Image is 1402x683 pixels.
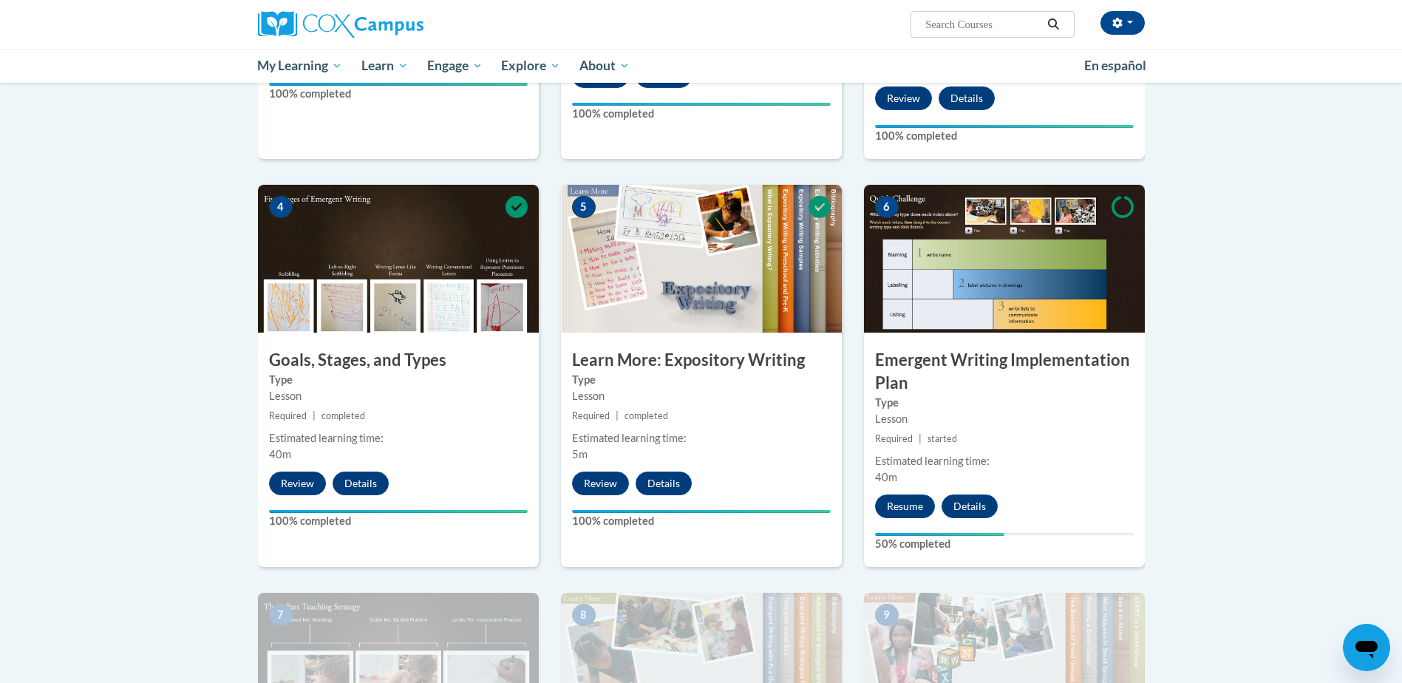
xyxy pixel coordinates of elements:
[942,495,998,518] button: Details
[875,533,1004,536] div: Your progress
[570,49,639,83] a: About
[875,86,932,110] button: Review
[572,388,831,404] div: Lesson
[269,604,293,626] span: 7
[236,49,1167,83] div: Main menu
[269,430,528,446] div: Estimated learning time:
[572,372,831,388] label: Type
[875,536,1134,552] label: 50% completed
[572,410,610,421] span: Required
[269,513,528,529] label: 100% completed
[269,410,307,421] span: Required
[864,185,1145,333] img: Course Image
[269,372,528,388] label: Type
[875,395,1134,411] label: Type
[258,185,539,333] img: Course Image
[572,510,831,513] div: Your progress
[1075,50,1156,81] a: En español
[939,86,995,110] button: Details
[572,106,831,122] label: 100% completed
[258,349,539,372] h3: Goals, Stages, and Types
[427,57,483,75] span: Engage
[864,349,1145,395] h3: Emergent Writing Implementation Plan
[919,433,922,444] span: |
[333,472,389,495] button: Details
[1100,11,1145,35] button: Account Settings
[269,196,293,218] span: 4
[579,57,630,75] span: About
[561,185,842,333] img: Course Image
[572,430,831,446] div: Estimated learning time:
[875,128,1134,144] label: 100% completed
[269,472,326,495] button: Review
[572,196,596,218] span: 5
[875,453,1134,469] div: Estimated learning time:
[269,510,528,513] div: Your progress
[491,49,570,83] a: Explore
[269,388,528,404] div: Lesson
[572,103,831,106] div: Your progress
[875,196,899,218] span: 6
[361,57,408,75] span: Learn
[572,604,596,626] span: 8
[928,433,957,444] span: started
[269,86,528,102] label: 100% completed
[636,472,692,495] button: Details
[875,411,1134,427] div: Lesson
[418,49,492,83] a: Engage
[313,410,316,421] span: |
[572,472,629,495] button: Review
[269,83,528,86] div: Your progress
[924,16,1042,33] input: Search Courses
[321,410,365,421] span: completed
[572,448,588,461] span: 5m
[248,49,353,83] a: My Learning
[258,11,539,38] a: Cox Campus
[352,49,418,83] a: Learn
[875,125,1134,128] div: Your progress
[625,410,668,421] span: completed
[501,57,560,75] span: Explore
[561,349,842,372] h3: Learn More: Expository Writing
[875,604,899,626] span: 9
[1343,624,1390,671] iframe: Button to launch messaging window
[616,410,619,421] span: |
[1042,16,1064,33] button: Search
[269,448,291,461] span: 40m
[1084,58,1146,73] span: En español
[875,433,913,444] span: Required
[257,57,342,75] span: My Learning
[875,495,935,518] button: Resume
[875,471,897,483] span: 40m
[572,513,831,529] label: 100% completed
[258,11,423,38] img: Cox Campus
